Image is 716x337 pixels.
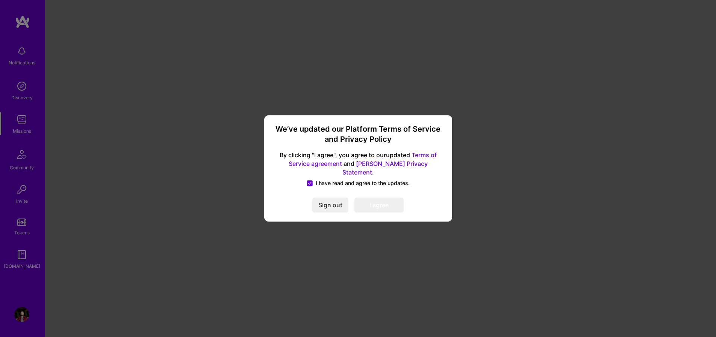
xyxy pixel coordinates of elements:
[316,180,410,187] span: I have read and agree to the updates.
[273,151,443,177] span: By clicking "I agree", you agree to our updated and .
[312,198,348,213] button: Sign out
[289,151,437,167] a: Terms of Service agreement
[342,160,428,176] a: [PERSON_NAME] Privacy Statement
[273,124,443,145] h3: We’ve updated our Platform Terms of Service and Privacy Policy
[354,198,404,213] button: I agree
